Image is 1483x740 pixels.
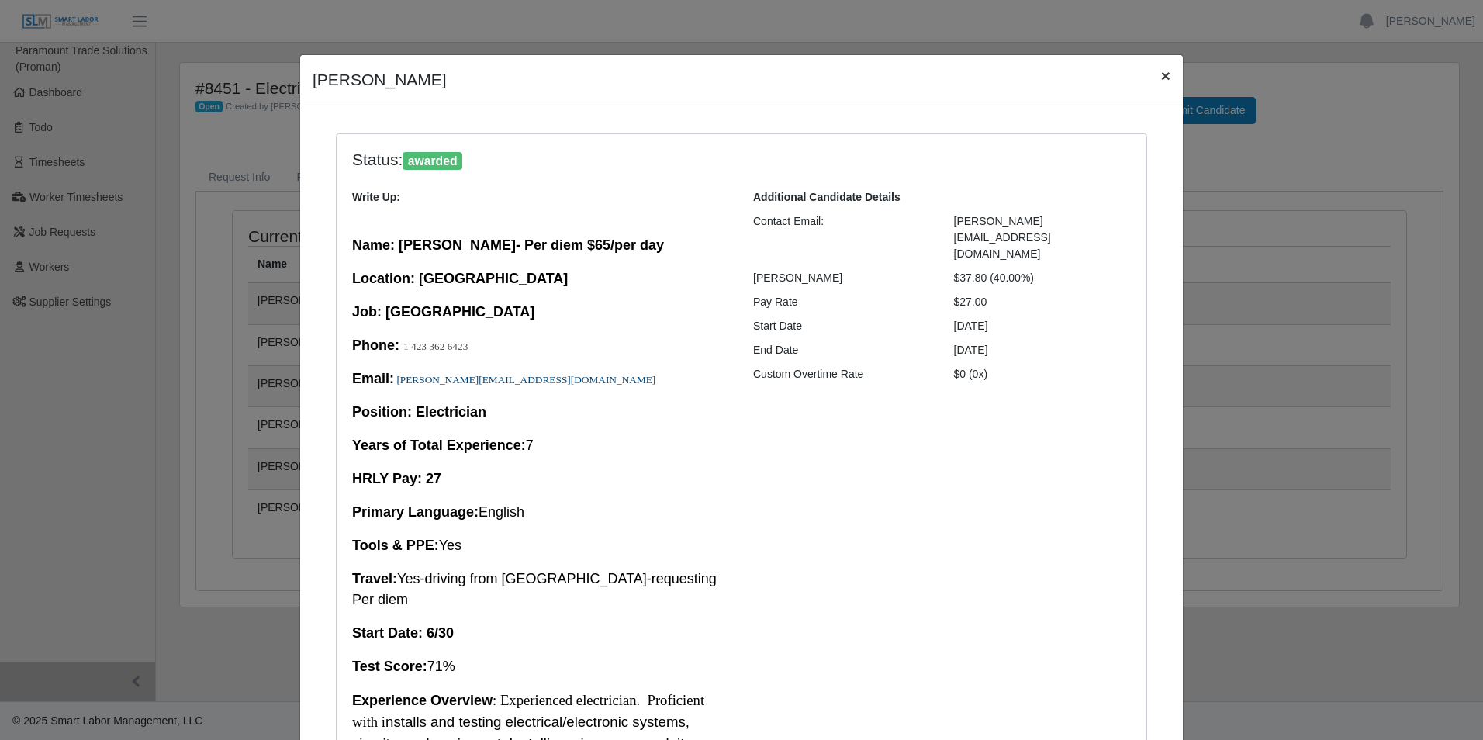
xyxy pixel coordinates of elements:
[352,571,717,607] span: Yes-driving from [GEOGRAPHIC_DATA]-requesting Per diem
[352,538,439,553] span: Tools & PPE:
[954,215,1051,260] span: [PERSON_NAME][EMAIL_ADDRESS][DOMAIN_NAME]
[403,341,468,352] span: 1 423 362 6423
[741,213,942,262] div: Contact Email:
[352,571,397,586] span: Travel:
[954,344,988,356] span: [DATE]
[352,693,493,708] span: Experience Overview
[352,659,427,674] span: Test Score:
[352,271,568,286] span: Location: [GEOGRAPHIC_DATA]
[352,471,441,486] span: HRLY Pay: 27
[479,504,524,520] span: English
[942,270,1143,286] div: $37.80 (40.00%)
[1149,55,1183,96] button: Close
[352,504,479,520] span: Primary Language:
[352,625,454,641] span: Start Date: 6/30
[526,437,534,453] span: 7
[942,318,1143,334] div: [DATE]
[741,318,942,334] div: Start Date
[352,404,486,420] span: Position: Electrician
[439,538,461,553] span: Yes
[352,692,704,730] span: : Experienced electrician. Proficient with i
[741,270,942,286] div: [PERSON_NAME]
[352,304,534,320] span: Job: [GEOGRAPHIC_DATA]
[352,150,931,171] h4: Status:
[352,337,399,353] span: Phone:
[741,366,942,382] div: Custom Overtime Rate
[741,342,942,358] div: End Date
[352,191,400,203] b: Write Up:
[352,437,526,453] span: Years of Total Experience:
[403,152,462,171] span: awarded
[427,659,455,674] span: 71%
[942,294,1143,310] div: $27.00
[396,374,655,386] a: [PERSON_NAME][EMAIL_ADDRESS][DOMAIN_NAME]
[741,294,942,310] div: Pay Rate
[352,237,664,253] span: Name: [PERSON_NAME]- Per diem $65/per day
[313,67,447,92] h4: [PERSON_NAME]
[1161,67,1170,85] span: ×
[753,191,901,203] b: Additional Candidate Details
[352,371,394,386] span: Email:
[954,368,988,380] span: $0 (0x)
